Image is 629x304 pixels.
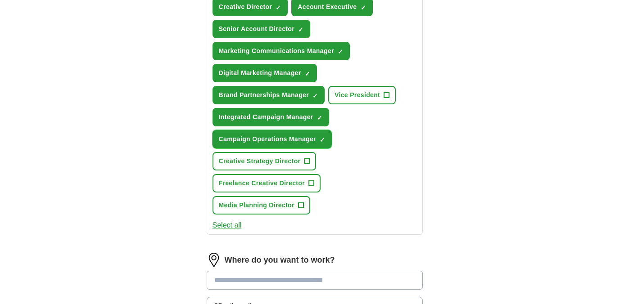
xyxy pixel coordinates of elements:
button: Media Planning Director [213,196,310,215]
span: ✓ [276,4,281,11]
button: Freelance Creative Director [213,174,321,192]
span: ✓ [361,4,366,11]
span: Marketing Communications Manager [219,46,334,56]
span: Media Planning Director [219,201,294,210]
button: Integrated Campaign Manager✓ [213,108,329,126]
span: Creative Strategy Director [219,156,301,166]
button: Brand Partnerships Manager✓ [213,86,325,104]
span: ✓ [320,136,325,143]
button: Digital Marketing Manager✓ [213,64,317,82]
span: ✓ [338,48,343,55]
span: Campaign Operations Manager [219,134,316,144]
span: ✓ [317,114,322,121]
button: Select all [213,220,242,231]
span: Brand Partnerships Manager [219,90,309,100]
button: Vice President [328,86,396,104]
button: Marketing Communications Manager✓ [213,42,350,60]
label: Where do you want to work? [225,254,335,266]
button: Campaign Operations Manager✓ [213,130,332,148]
span: ✓ [298,26,303,33]
span: Digital Marketing Manager [219,68,301,78]
span: Senior Account Director [219,24,295,34]
span: Integrated Campaign Manager [219,112,313,122]
span: Freelance Creative Director [219,179,305,188]
button: Senior Account Director✓ [213,20,311,38]
span: Creative Director [219,2,272,12]
span: Account Executive [298,2,357,12]
img: location.png [207,253,221,267]
span: Vice President [335,90,380,100]
button: Creative Strategy Director [213,152,317,170]
span: ✓ [312,92,318,99]
span: ✓ [305,70,310,77]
